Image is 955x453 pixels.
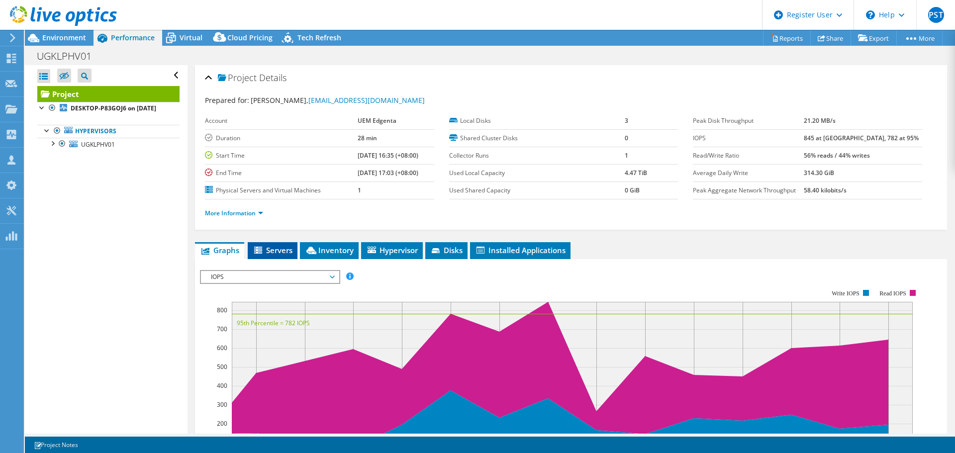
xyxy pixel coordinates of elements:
[308,95,425,105] a: [EMAIL_ADDRESS][DOMAIN_NAME]
[217,362,227,371] text: 500
[205,185,358,195] label: Physical Servers and Virtual Machines
[625,169,647,177] b: 4.47 TiB
[880,290,907,297] text: Read IOPS
[804,186,847,194] b: 58.40 kilobits/s
[205,168,358,178] label: End Time
[205,151,358,161] label: Start Time
[449,168,625,178] label: Used Local Capacity
[851,30,897,46] a: Export
[111,33,155,42] span: Performance
[928,7,944,23] span: PST
[625,116,628,125] b: 3
[227,33,273,42] span: Cloud Pricing
[259,72,286,84] span: Details
[625,151,628,160] b: 1
[804,134,919,142] b: 845 at [GEOGRAPHIC_DATA], 782 at 95%
[358,169,418,177] b: [DATE] 17:03 (+08:00)
[358,186,361,194] b: 1
[218,73,257,83] span: Project
[71,104,156,112] b: DESKTOP-P83GOJ6 on [DATE]
[810,30,851,46] a: Share
[251,95,425,105] span: [PERSON_NAME],
[625,186,640,194] b: 0 GiB
[205,116,358,126] label: Account
[297,33,341,42] span: Tech Refresh
[37,125,180,138] a: Hypervisors
[32,51,107,62] h1: UGKLPHV01
[449,116,625,126] label: Local Disks
[693,185,804,195] label: Peak Aggregate Network Throughput
[358,151,418,160] b: [DATE] 16:35 (+08:00)
[693,168,804,178] label: Average Daily Write
[217,325,227,333] text: 700
[205,133,358,143] label: Duration
[206,271,334,283] span: IOPS
[804,151,870,160] b: 56% reads / 44% writes
[253,245,292,255] span: Servers
[693,133,804,143] label: IOPS
[832,290,859,297] text: Write IOPS
[866,10,875,19] svg: \n
[217,381,227,390] text: 400
[305,245,354,255] span: Inventory
[449,185,625,195] label: Used Shared Capacity
[804,116,836,125] b: 21.20 MB/s
[27,439,85,451] a: Project Notes
[37,138,180,151] a: UGKLPHV01
[449,133,625,143] label: Shared Cluster Disks
[804,169,834,177] b: 314.30 GiB
[217,306,227,314] text: 800
[217,419,227,428] text: 200
[217,400,227,409] text: 300
[693,116,804,126] label: Peak Disk Throughput
[896,30,943,46] a: More
[205,209,263,217] a: More Information
[625,134,628,142] b: 0
[180,33,202,42] span: Virtual
[200,245,239,255] span: Graphs
[358,134,377,142] b: 28 min
[81,140,115,149] span: UGKLPHV01
[693,151,804,161] label: Read/Write Ratio
[37,102,180,115] a: DESKTOP-P83GOJ6 on [DATE]
[763,30,811,46] a: Reports
[430,245,463,255] span: Disks
[475,245,566,255] span: Installed Applications
[37,86,180,102] a: Project
[42,33,86,42] span: Environment
[358,116,396,125] b: UEM Edgenta
[449,151,625,161] label: Collector Runs
[237,319,310,327] text: 95th Percentile = 782 IOPS
[366,245,418,255] span: Hypervisor
[217,344,227,352] text: 600
[205,95,249,105] label: Prepared for:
